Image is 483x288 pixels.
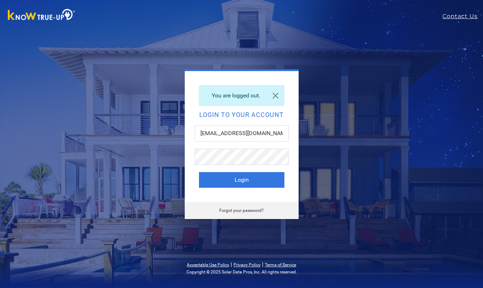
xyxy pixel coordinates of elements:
[187,262,229,267] a: Acceptable Use Policy
[267,86,284,106] a: Close
[231,261,232,268] span: |
[265,262,296,267] a: Terms of Service
[199,172,284,188] button: Login
[4,7,79,23] img: Know True-Up
[262,261,263,268] span: |
[199,112,284,118] h2: Login to your account
[199,85,284,106] div: You are logged out.
[233,262,261,267] a: Privacy Policy
[219,208,264,213] a: Forgot your password?
[195,125,289,142] input: Email
[442,12,483,21] a: Contact Us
